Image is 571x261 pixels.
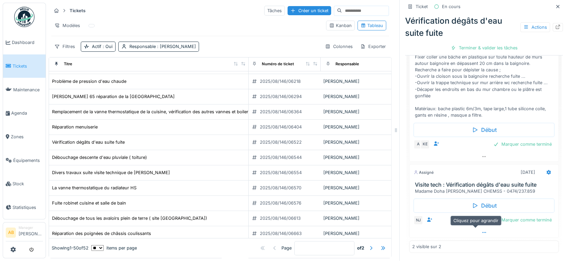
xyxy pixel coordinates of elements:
[14,7,34,27] img: Badge_color-CXgf-gQk.svg
[129,43,196,50] div: Responsable
[67,7,88,14] strong: Tickets
[13,204,43,211] span: Statistiques
[52,215,207,221] div: Débouchage de tous les avaloirs plein de terre ( site [GEOGRAPHIC_DATA])
[3,78,46,101] a: Maintenance
[260,215,301,221] div: 2025/08/146/06613
[361,22,383,29] div: Tableau
[52,200,126,206] div: Fuite robinet cuisine et salle de bain
[260,154,302,161] div: 2025/08/146/06544
[52,230,151,237] div: Réparation des poignées de châssis coulissants
[416,3,428,10] div: Ticket
[52,93,175,100] div: [PERSON_NAME] 65 réparation de la [GEOGRAPHIC_DATA]
[414,140,423,149] div: A
[336,61,359,67] div: Responsable
[323,78,431,85] div: [PERSON_NAME]
[3,172,46,196] a: Stock
[323,139,431,145] div: [PERSON_NAME]
[414,198,554,213] div: Début
[357,245,364,251] strong: of 2
[3,196,46,219] a: Statistiques
[6,225,43,241] a: AB Manager[PERSON_NAME]
[414,123,554,137] div: Début
[323,230,431,237] div: [PERSON_NAME]
[405,15,563,39] div: Vérification dégâts d'eau suite fuite
[52,154,147,161] div: Débouchage descente d'eau pluviale ( toiture)
[414,170,434,175] div: Assigné
[415,182,556,188] h3: Visite tech : Vérification dégâts d'eau suite fuite
[322,42,356,51] div: Colonnes
[11,110,43,116] span: Agenda
[260,139,302,145] div: 2025/08/146/06522
[260,169,302,176] div: 2025/08/146/06554
[260,93,302,100] div: 2025/08/146/06294
[64,61,72,67] div: Titre
[420,140,430,149] div: KE
[3,125,46,149] a: Zones
[13,181,43,187] span: Stock
[450,216,501,226] div: Cliquez pour agrandir
[156,44,196,49] span: : [PERSON_NAME]
[288,6,331,15] div: Créer un ticket
[262,61,294,67] div: Numéro de ticket
[260,109,302,115] div: 2025/08/146/06364
[323,215,431,221] div: [PERSON_NAME]
[13,63,43,69] span: Tickets
[52,78,126,85] div: Problème de pression d'eau chaude
[323,93,431,100] div: [PERSON_NAME]
[260,185,301,191] div: 2025/08/146/06570
[415,188,556,194] div: Madame Doha [PERSON_NAME] CHEMSS - 0474/237.859
[52,169,170,176] div: Divers travaux suite visite technique de [PERSON_NAME]
[52,185,136,191] div: La vanne thermostatique du radiateur HS
[329,22,352,29] div: Kanban
[415,47,556,119] div: Madame Doha [PERSON_NAME] CHEMSS - 0474/237.859 Fixer coller une bâche en plastique sur toute hau...
[13,87,43,93] span: Maintenance
[19,225,43,240] li: [PERSON_NAME]
[12,39,43,46] span: Dashboard
[52,139,125,145] div: Vérification dégâts d'eau suite fuite
[52,245,89,251] div: Showing 1 - 50 of 52
[323,124,431,130] div: [PERSON_NAME]
[92,43,113,50] div: Actif
[323,154,431,161] div: [PERSON_NAME]
[3,101,46,125] a: Agenda
[6,228,16,238] li: AB
[260,124,302,130] div: 2025/08/146/06404
[3,148,46,172] a: Équipements
[260,230,302,237] div: 2025/08/146/06663
[52,109,270,115] div: Remplacement de la vanne thermostatique de la cuisine, vérification des autres vannes et boiler é...
[91,245,137,251] div: items per page
[51,21,83,30] div: Modèles
[323,109,431,115] div: [PERSON_NAME]
[3,31,46,54] a: Dashboard
[3,54,46,78] a: Tickets
[13,157,43,164] span: Équipements
[520,22,550,32] div: Actions
[414,215,423,225] div: NJ
[448,43,520,52] div: Terminer & valider les tâches
[19,225,43,230] div: Manager
[357,42,389,51] div: Exporter
[491,215,554,224] div: Marquer comme terminé
[281,245,292,251] div: Page
[52,124,98,130] div: Réparation menuiserie
[521,169,535,175] div: [DATE]
[442,3,461,10] div: En cours
[323,185,431,191] div: [PERSON_NAME]
[260,200,301,206] div: 2025/08/146/06576
[323,200,431,206] div: [PERSON_NAME]
[491,140,554,149] div: Marquer comme terminé
[51,42,78,51] div: Filtres
[101,44,113,49] span: : Oui
[260,78,301,85] div: 2025/08/146/06218
[11,134,43,140] span: Zones
[264,6,285,16] div: Tâches
[323,169,431,176] div: [PERSON_NAME]
[412,243,441,250] div: 2 visible sur 2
